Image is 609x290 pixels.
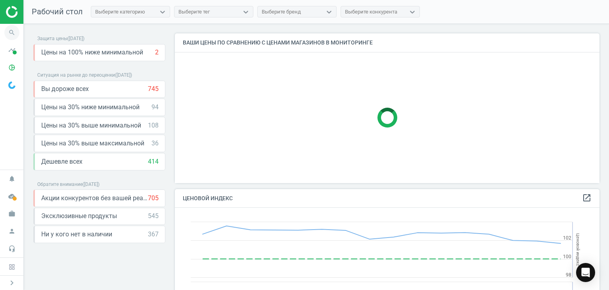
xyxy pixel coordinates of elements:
[7,278,17,288] i: chevron_right
[41,230,112,239] span: Ни у кого нет в наличии
[563,235,571,241] text: 102
[563,254,571,259] text: 100
[4,241,19,256] i: headset_mic
[37,182,82,187] span: Обратите внимание
[41,157,82,166] span: Дешевле всех
[148,230,159,239] div: 367
[2,278,22,288] button: chevron_right
[41,121,141,130] span: Цены на 30% выше минимальной
[566,272,571,278] text: 98
[8,81,15,89] img: wGWNvw8QSZomAAAAABJRU5ErkJggg==
[148,121,159,130] div: 108
[148,212,159,220] div: 545
[4,25,19,40] i: search
[6,6,62,18] img: ajHJNr6hYgQAAAAASUVORK5CYII=
[148,157,159,166] div: 414
[41,103,140,112] span: Цены на 30% ниже минимальной
[95,8,145,15] div: Выберите категорию
[582,193,592,203] i: open_in_new
[115,72,132,78] span: ( [DATE] )
[4,60,19,75] i: pie_chart_outlined
[576,263,595,282] div: Open Intercom Messenger
[41,194,148,203] span: Акции конкурентов без вашей реакции
[345,8,397,15] div: Выберите конкурента
[37,72,115,78] span: Ситуация на рынке до переоценки
[4,43,19,58] i: timeline
[37,36,67,41] span: Защита цены
[151,103,159,112] div: 94
[32,7,83,16] span: Рабочий стол
[175,33,599,52] h4: Ваши цены по сравнению с ценами магазинов в мониторинге
[41,139,144,148] span: Цены на 30% выше максимальной
[82,182,100,187] span: ( [DATE] )
[4,171,19,186] i: notifications
[4,206,19,221] i: work
[582,193,592,203] a: open_in_new
[151,139,159,148] div: 36
[575,233,580,266] tspan: Ценовой индекс
[4,224,19,239] i: person
[4,189,19,204] i: cloud_done
[148,194,159,203] div: 705
[41,85,89,93] span: Вы дороже всех
[67,36,84,41] span: ( [DATE] )
[175,189,599,208] h4: Ценовой индекс
[262,8,301,15] div: Выберите бренд
[41,48,143,57] span: Цены на 100% ниже минимальной
[41,212,117,220] span: Эксклюзивные продукты
[148,85,159,93] div: 745
[155,48,159,57] div: 2
[178,8,210,15] div: Выберите тег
